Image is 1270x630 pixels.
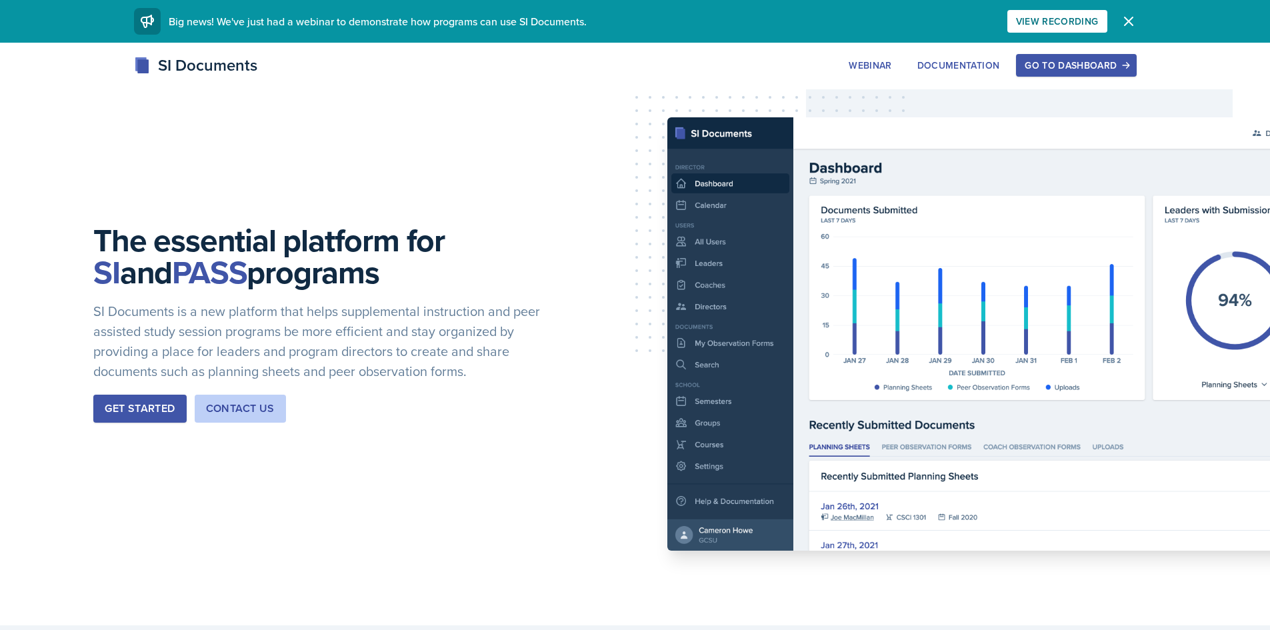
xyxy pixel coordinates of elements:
[1007,10,1107,33] button: View Recording
[134,53,257,77] div: SI Documents
[849,60,891,71] div: Webinar
[1016,16,1099,27] div: View Recording
[206,401,275,417] div: Contact Us
[105,401,175,417] div: Get Started
[195,395,286,423] button: Contact Us
[917,60,1000,71] div: Documentation
[1016,54,1136,77] button: Go to Dashboard
[169,14,587,29] span: Big news! We've just had a webinar to demonstrate how programs can use SI Documents.
[93,395,186,423] button: Get Started
[909,54,1009,77] button: Documentation
[1025,60,1127,71] div: Go to Dashboard
[840,54,900,77] button: Webinar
